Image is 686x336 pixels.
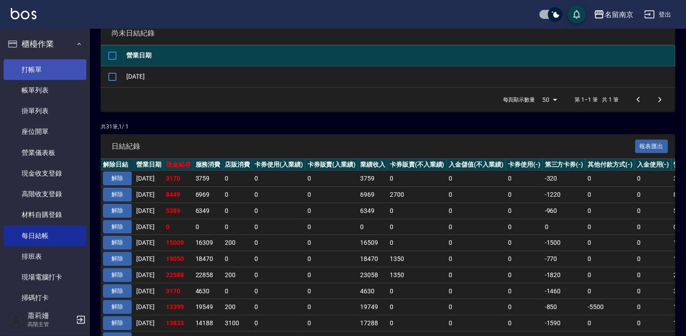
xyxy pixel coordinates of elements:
a: 掃碼打卡 [4,287,86,308]
div: 50 [539,88,561,112]
td: [DATE] [134,267,164,283]
button: 解除 [103,188,132,202]
td: 0 [635,267,672,283]
td: -1820 [543,267,586,283]
td: 6969 [193,187,223,203]
a: 報表匯出 [635,141,668,150]
td: 0 [635,315,672,332]
button: 解除 [103,236,132,250]
td: 0 [223,251,252,267]
img: Person [7,311,25,329]
td: 3170 [164,171,193,187]
td: 0 [388,283,447,299]
td: 0 [585,203,635,219]
td: 0 [358,219,388,235]
td: -1220 [543,187,586,203]
td: 0 [388,299,447,315]
td: 0 [447,299,506,315]
td: 0 [305,171,358,187]
td: 4630 [193,283,223,299]
td: 6349 [193,203,223,219]
th: 入金儲值(不入業績) [447,159,506,171]
td: 16509 [358,235,388,251]
td: 0 [223,171,252,187]
td: 0 [506,171,543,187]
a: 座位開單 [4,121,86,142]
td: [DATE] [134,171,164,187]
td: 0 [252,203,305,219]
p: 共 31 筆, 1 / 1 [101,123,675,131]
td: 0 [635,171,672,187]
td: 0 [447,219,506,235]
td: 13399 [164,299,193,315]
td: 0 [635,299,672,315]
td: 0 [635,187,672,203]
td: 2700 [388,187,447,203]
th: 營業日期 [134,159,164,171]
p: 第 1–1 筆 共 1 筆 [575,96,619,104]
td: 4630 [358,283,388,299]
td: 0 [447,283,506,299]
th: 第三方卡券(-) [543,159,586,171]
td: 200 [223,235,252,251]
td: 0 [252,251,305,267]
td: 0 [585,219,635,235]
button: 登出 [641,6,675,23]
img: Logo [11,8,36,19]
th: 業績收入 [358,159,388,171]
td: 0 [585,251,635,267]
td: [DATE] [134,203,164,219]
td: 6349 [358,203,388,219]
a: 掛單列表 [4,101,86,121]
th: 其他付款方式(-) [585,159,635,171]
a: 現金收支登錄 [4,163,86,184]
td: 0 [388,235,447,251]
td: 0 [635,235,672,251]
button: 解除 [103,268,132,282]
td: 0 [305,187,358,203]
td: 23058 [358,267,388,283]
td: 0 [305,267,358,283]
button: save [568,5,586,23]
button: 解除 [103,204,132,218]
div: 名留南京 [605,9,633,20]
th: 卡券使用(入業績) [252,159,305,171]
td: 19749 [358,299,388,315]
td: 0 [388,315,447,332]
td: 0 [305,235,358,251]
td: 0 [305,283,358,299]
td: 0 [223,187,252,203]
button: 解除 [103,300,132,314]
td: 3170 [164,283,193,299]
td: 3759 [358,171,388,187]
td: -960 [543,203,586,219]
button: 名留南京 [590,5,637,24]
td: [DATE] [134,299,164,315]
td: 19050 [164,251,193,267]
td: 0 [305,299,358,315]
td: 0 [585,235,635,251]
button: 解除 [103,284,132,298]
td: 0 [506,267,543,283]
td: 0 [635,283,672,299]
td: 13833 [164,315,193,332]
td: 0 [447,315,506,332]
td: 0 [252,235,305,251]
td: 22858 [193,267,223,283]
td: 22588 [164,267,193,283]
td: 0 [543,219,586,235]
td: [DATE] [134,219,164,235]
td: 0 [447,267,506,283]
td: 1350 [388,251,447,267]
a: 排班表 [4,246,86,267]
td: 0 [305,315,358,332]
td: 5389 [164,203,193,219]
td: 0 [585,187,635,203]
th: 服務消費 [193,159,223,171]
h5: 蕭莉姍 [27,311,73,320]
button: 解除 [103,252,132,266]
td: 0 [252,315,305,332]
td: 18470 [358,251,388,267]
td: 0 [305,251,358,267]
td: 0 [164,219,193,235]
